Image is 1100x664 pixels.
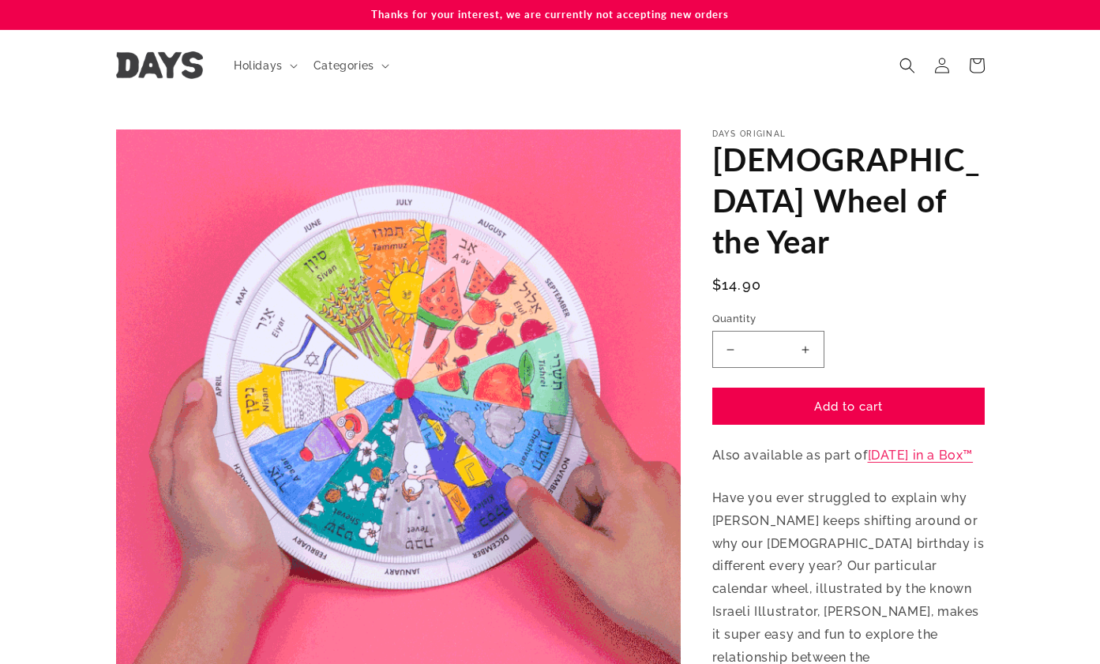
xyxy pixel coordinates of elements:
[234,58,283,73] span: Holidays
[712,311,985,327] label: Quantity
[712,274,762,295] span: $14.90
[868,448,974,463] a: [DATE] in a Box™
[712,388,985,425] button: Add to cart
[712,129,985,139] p: Days Original
[890,48,925,83] summary: Search
[224,49,304,82] summary: Holidays
[304,49,396,82] summary: Categories
[313,58,374,73] span: Categories
[116,51,203,79] img: Days United
[712,139,985,262] h1: [DEMOGRAPHIC_DATA] Wheel of the Year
